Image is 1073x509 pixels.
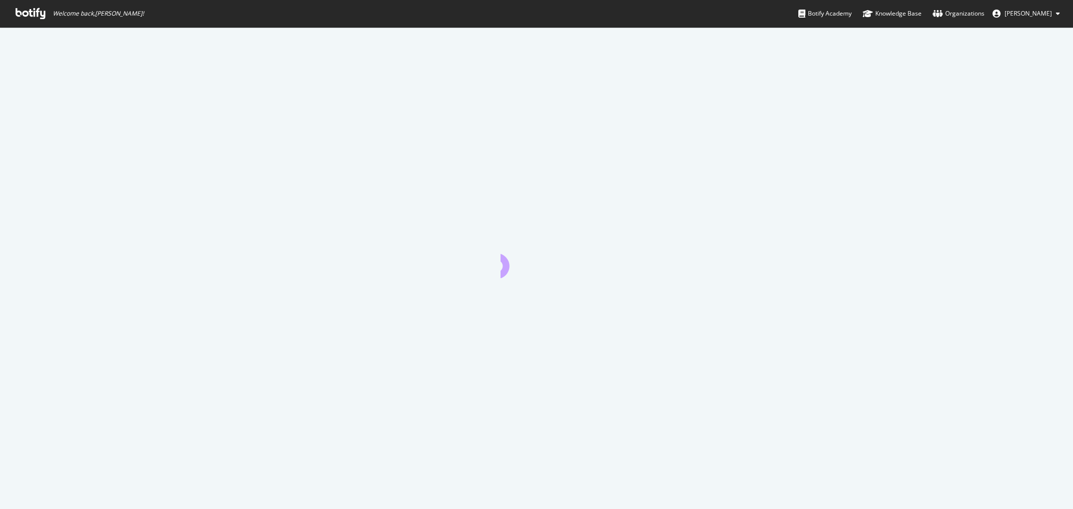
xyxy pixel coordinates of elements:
[1005,9,1052,18] span: Michalla Mannino
[798,9,852,19] div: Botify Academy
[53,10,144,18] span: Welcome back, [PERSON_NAME] !
[984,6,1068,22] button: [PERSON_NAME]
[501,242,573,278] div: animation
[933,9,984,19] div: Organizations
[863,9,922,19] div: Knowledge Base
